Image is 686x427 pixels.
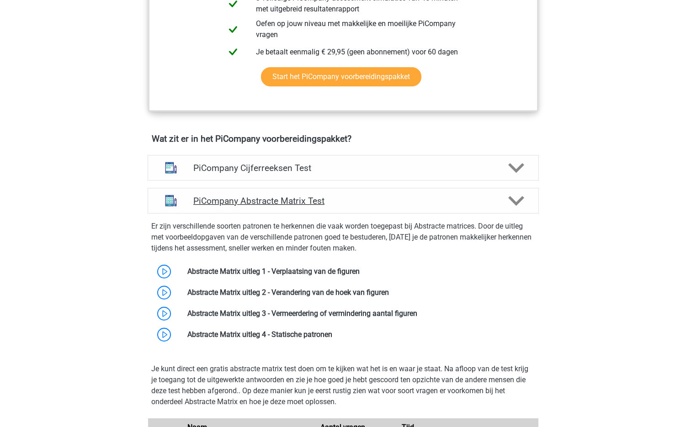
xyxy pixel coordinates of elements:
[181,266,538,277] div: Abstracte Matrix uitleg 1 - Verplaatsing van de figuren
[144,155,542,181] a: cijferreeksen PiCompany Cijferreeksen Test
[144,188,542,213] a: abstracte matrices PiCompany Abstracte Matrix Test
[193,196,493,206] h4: PiCompany Abstracte Matrix Test
[193,163,493,173] h4: PiCompany Cijferreeksen Test
[151,363,535,407] p: Je kunt direct een gratis abstracte matrix test doen om te kijken wat het is en waar je staat. Na...
[151,221,535,254] p: Er zijn verschillende soorten patronen te herkennen die vaak worden toegepast bij Abstracte matri...
[152,133,535,144] h4: Wat zit er in het PiCompany voorbereidingspakket?
[181,329,538,340] div: Abstracte Matrix uitleg 4 - Statische patronen
[159,156,183,180] img: cijferreeksen
[261,67,421,86] a: Start het PiCompany voorbereidingspakket
[181,308,538,319] div: Abstracte Matrix uitleg 3 - Vermeerdering of vermindering aantal figuren
[159,189,183,213] img: abstracte matrices
[181,287,538,298] div: Abstracte Matrix uitleg 2 - Verandering van de hoek van figuren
